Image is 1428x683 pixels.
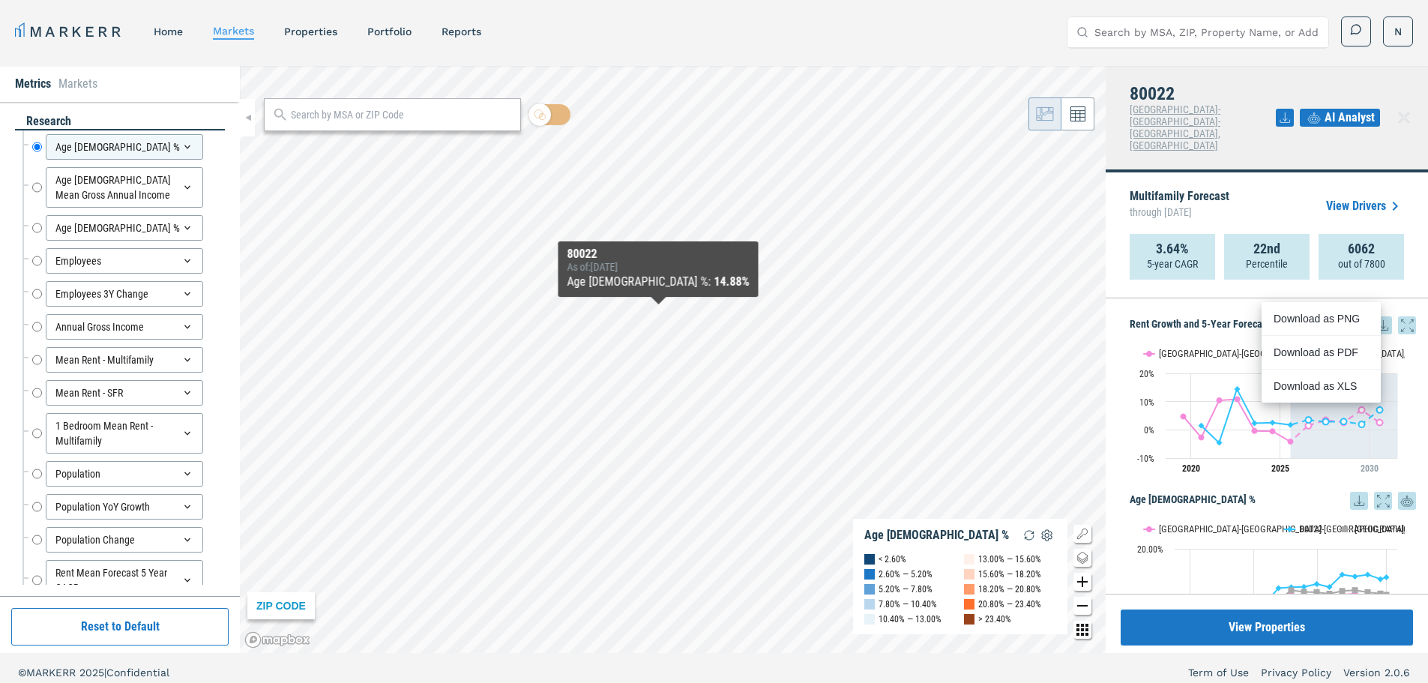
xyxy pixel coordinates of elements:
[1306,417,1312,423] path: Wednesday, 29 Jul, 18:00, 3.52. 80022.
[1285,523,1324,535] button: Show 80022
[1276,585,1282,591] path: Wednesday, 14 Dec, 17:00, 12.89. 80022.
[864,528,1009,543] div: Age [DEMOGRAPHIC_DATA] %
[1199,423,1205,429] path: Wednesday, 29 Jul, 18:00, 1.49. 80022.
[26,667,79,679] span: MARKERR
[1289,587,1295,593] path: Thursday, 14 Dec, 17:00, 12.52. USA.
[879,567,933,582] div: 2.60% — 5.20%
[1378,591,1384,597] path: Saturday, 14 Dec, 17:00, 11.92. USA.
[11,608,229,646] button: Reset to Default
[978,567,1041,582] div: 15.60% — 18.20%
[1253,241,1280,256] strong: 22nd
[284,25,337,37] a: properties
[1326,197,1404,215] a: View Drivers
[879,597,937,612] div: 7.80% — 10.40%
[46,134,203,160] div: Age [DEMOGRAPHIC_DATA] %
[1270,428,1276,434] path: Monday, 29 Jul, 18:00, -0.5. Denver-Aurora-Lakewood, CO.
[1340,588,1346,594] path: Tuesday, 14 Dec, 17:00, 12.4. USA.
[567,247,750,291] div: Map Tooltip Content
[46,215,203,241] div: Age [DEMOGRAPHIC_DATA] %
[46,314,203,340] div: Annual Gross Income
[1181,413,1187,419] path: Monday, 29 Jul, 18:00, 4.72. Denver-Aurora-Lakewood, CO.
[15,21,124,42] a: MARKERR
[46,560,203,601] div: Rent Mean Forecast 5 Year CAGR
[1147,256,1198,271] p: 5-year CAGR
[1073,525,1091,543] button: Show/Hide Legend Map Button
[1130,334,1416,484] div: Rent Growth and 5-Year Forecast. Highcharts interactive chart.
[1270,420,1276,426] path: Monday, 29 Jul, 18:00, 2.53. 80022.
[1314,581,1320,587] path: Saturday, 14 Dec, 17:00, 13.65. 80022.
[1139,369,1154,379] text: 20%
[1338,256,1385,271] p: out of 7800
[442,25,481,37] a: reports
[1271,463,1289,474] tspan: 2025
[46,380,203,406] div: Mean Rent - SFR
[247,592,315,619] div: ZIP CODE
[18,667,26,679] span: ©
[1274,379,1360,394] div: Download as XLS
[1359,407,1365,413] path: Sunday, 29 Jul, 18:00, 7.03. Denver-Aurora-Lakewood, CO.
[15,113,225,130] div: research
[1261,665,1331,680] a: Privacy Policy
[1323,418,1329,424] path: Thursday, 29 Jul, 18:00, 2.85. 80022.
[879,582,933,597] div: 5.20% — 7.80%
[978,597,1041,612] div: 20.80% — 23.40%
[1288,439,1294,445] path: Tuesday, 29 Jul, 18:00, -4.18. Denver-Aurora-Lakewood, CO.
[46,347,203,373] div: Mean Rent - Multifamily
[1139,397,1154,408] text: 10%
[1274,345,1360,360] div: Download as PDF
[1340,523,1371,535] button: Show USA
[154,25,183,37] a: home
[1262,336,1381,370] div: Download as PDF
[1262,370,1381,403] div: Download as XLS
[1361,463,1379,474] tspan: 2030
[240,66,1106,653] canvas: Map
[1130,84,1276,103] h4: 80022
[1384,574,1390,580] path: Saturday, 14 Jun, 18:00, 14.88. 80022.
[1246,256,1288,271] p: Percentile
[1365,589,1371,595] path: Thursday, 14 Dec, 17:00, 12.16. USA.
[1094,17,1319,47] input: Search by MSA, ZIP, Property Name, or Address
[1182,463,1200,474] tspan: 2020
[1348,241,1375,256] strong: 6062
[1156,241,1189,256] strong: 3.64%
[1340,571,1346,577] path: Tuesday, 14 Dec, 17:00, 15.35. 80022.
[79,667,106,679] span: 2025 |
[1359,421,1365,427] path: Sunday, 29 Jul, 18:00, 1.96. 80022.
[46,461,203,487] div: Population
[1130,316,1416,334] h5: Rent Growth and 5-Year Forecast
[1262,302,1381,336] div: Download as PNG
[1144,348,1269,359] button: Show Denver-Aurora-Lakewood, CO
[1130,202,1229,222] span: through [DATE]
[1038,526,1056,544] img: Settings
[1020,526,1038,544] img: Reload Legend
[567,273,750,291] div: Age [DEMOGRAPHIC_DATA] % :
[1217,397,1223,403] path: Thursday, 29 Jul, 18:00, 10.41. Denver-Aurora-Lakewood, CO.
[46,494,203,520] div: Population YoY Growth
[567,261,750,273] div: As of : [DATE]
[1235,386,1241,392] path: Friday, 29 Jul, 18:00, 14.44. 80022.
[1188,665,1249,680] a: Term of Use
[46,413,203,454] div: 1 Bedroom Mean Rent - Multifamily
[978,612,1011,627] div: > 23.40%
[1137,544,1163,555] text: 20.00%
[1352,587,1358,593] path: Wednesday, 14 Dec, 17:00, 12.54. USA.
[1377,419,1383,425] path: Monday, 29 Jul, 18:00, 2.59. Denver-Aurora-Lakewood, CO.
[46,167,203,208] div: Age [DEMOGRAPHIC_DATA] Mean Gross Annual Income
[1144,523,1269,535] button: Show Denver-Aurora-Lakewood, CO
[1073,573,1091,591] button: Zoom in map button
[1130,103,1220,151] span: [GEOGRAPHIC_DATA]-[GEOGRAPHIC_DATA]-[GEOGRAPHIC_DATA], [GEOGRAPHIC_DATA]
[46,281,203,307] div: Employees 3Y Change
[879,612,942,627] div: 10.40% — 13.00%
[1352,574,1358,580] path: Wednesday, 14 Dec, 17:00, 14.99. 80022.
[1301,589,1307,595] path: Friday, 14 Dec, 17:00, 12.22. USA.
[1377,407,1383,413] path: Monday, 29 Jul, 18:00, 7.06. 80022.
[46,527,203,553] div: Population Change
[1383,16,1413,46] button: N
[1341,418,1347,424] path: Saturday, 29 Jul, 18:00, 2.91. 80022.
[291,107,513,123] input: Search by MSA or ZIP Code
[244,631,310,649] a: Mapbox logo
[1394,24,1402,39] span: N
[1137,454,1154,464] text: -10%
[1325,109,1375,127] span: AI Analyst
[213,25,254,37] a: markets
